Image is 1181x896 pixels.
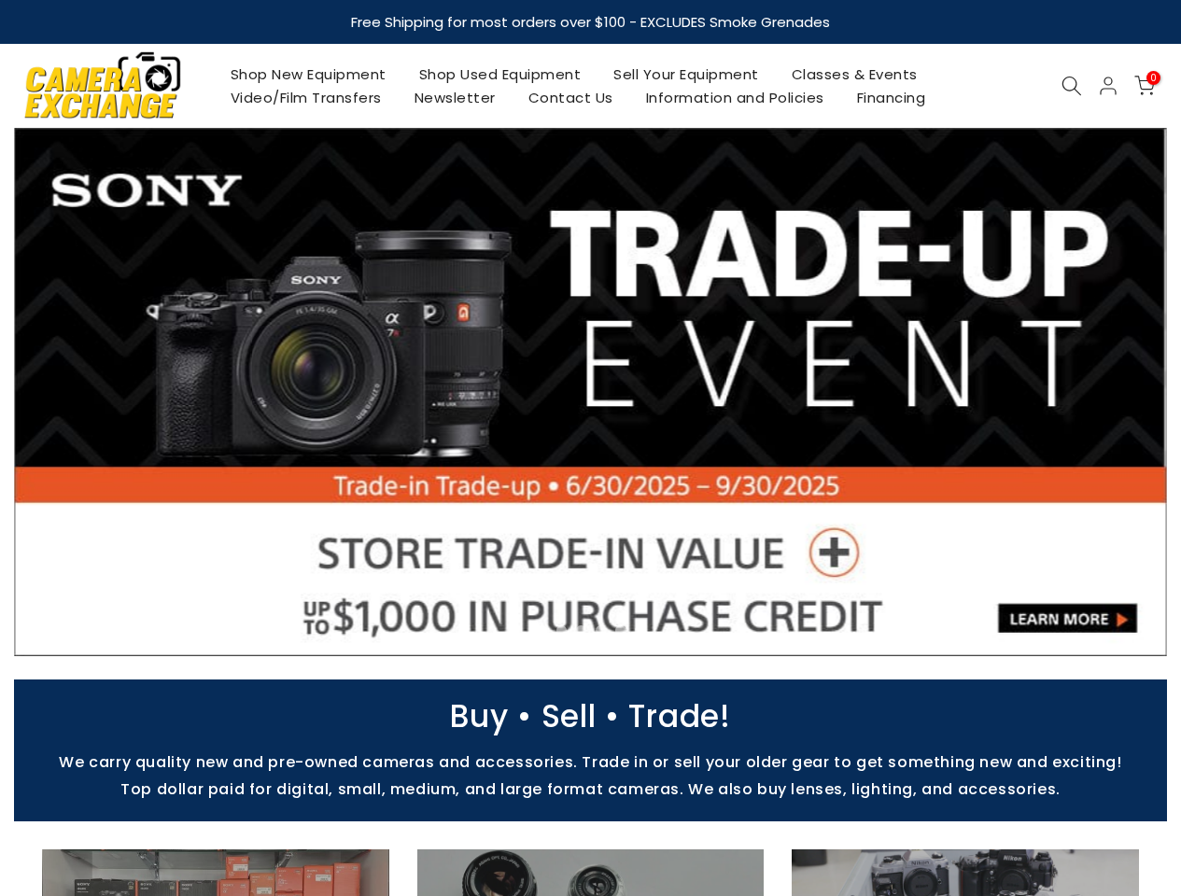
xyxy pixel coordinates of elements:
li: Page dot 1 [537,625,547,636]
p: We carry quality new and pre-owned cameras and accessories. Trade in or sell your older gear to g... [5,753,1176,771]
li: Page dot 3 [576,625,586,636]
li: Page dot 6 [635,625,645,636]
a: Shop Used Equipment [402,63,598,86]
a: Contact Us [512,86,629,109]
li: Page dot 5 [615,625,626,636]
a: Information and Policies [629,86,840,109]
a: 0 [1134,76,1155,96]
span: 0 [1146,71,1160,85]
a: Sell Your Equipment [598,63,776,86]
a: Video/Film Transfers [214,86,398,109]
strong: Free Shipping for most orders over $100 - EXCLUDES Smoke Grenades [351,12,830,32]
li: Page dot 4 [596,625,606,636]
a: Classes & Events [775,63,934,86]
p: Top dollar paid for digital, small, medium, and large format cameras. We also buy lenses, lightin... [5,780,1176,798]
a: Newsletter [398,86,512,109]
a: Financing [840,86,942,109]
li: Page dot 2 [556,625,567,636]
p: Buy • Sell • Trade! [5,707,1176,725]
a: Shop New Equipment [214,63,402,86]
